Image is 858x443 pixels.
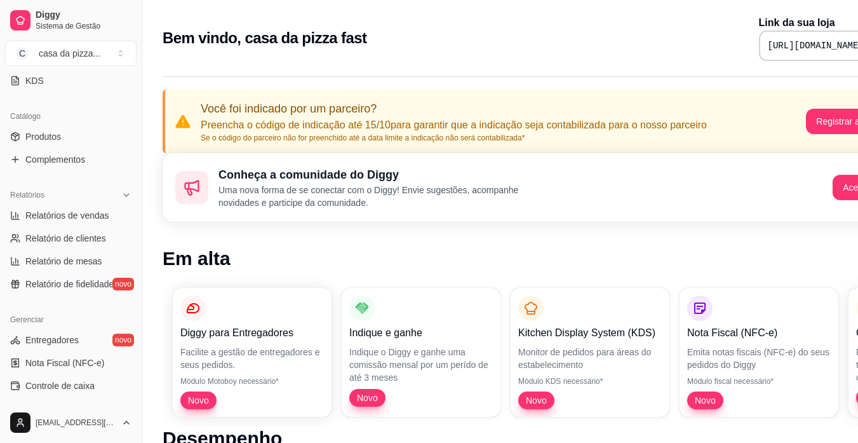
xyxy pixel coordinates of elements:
div: Gerenciar [5,310,137,330]
a: Relatório de clientes [5,228,137,249]
p: Indique o Diggy e ganhe uma comissão mensal por um perído de até 3 meses [349,346,493,384]
span: Novo [352,392,383,404]
span: Novo [690,394,721,407]
span: Relatório de clientes [25,232,106,245]
span: Controle de caixa [25,379,95,392]
span: Novo [183,394,214,407]
span: Relatório de mesas [25,255,102,268]
button: Diggy para EntregadoresFacilite a gestão de entregadores e seus pedidos.Módulo Motoboy necessário... [173,288,332,417]
span: Nota Fiscal (NFC-e) [25,357,104,369]
p: Você foi indicado por um parceiro? [201,100,707,118]
a: Complementos [5,149,137,170]
p: Uma nova forma de se conectar com o Diggy! Envie sugestões, acompanhe novidades e participe da co... [218,184,544,209]
span: Diggy [36,10,131,21]
span: Sistema de Gestão [36,21,131,31]
p: Diggy para Entregadores [180,325,324,341]
a: Controle de caixa [5,376,137,396]
button: Nota Fiscal (NFC-e)Emita notas fiscais (NFC-e) do seus pedidos do DiggyMódulo fiscal necessário*Novo [680,288,838,417]
h2: Conheça a comunidade do Diggy [218,166,544,184]
span: Relatórios [10,190,44,200]
p: Preencha o código de indicação até 15/10 para garantir que a indicação seja contabilizada para o ... [201,118,707,133]
button: Indique e ganheIndique o Diggy e ganhe uma comissão mensal por um perído de até 3 mesesNovo [342,288,500,417]
span: [EMAIL_ADDRESS][DOMAIN_NAME] [36,418,116,428]
p: Indique e ganhe [349,325,493,341]
p: Kitchen Display System (KDS) [518,325,662,341]
button: Select a team [5,41,137,66]
a: Relatório de fidelidadenovo [5,274,137,294]
p: Módulo KDS necessário* [518,376,662,386]
p: Se o código do parceiro não for preenchido até a data limite a indicação não será contabilizada* [201,133,707,143]
p: Nota Fiscal (NFC-e) [687,325,831,341]
button: [EMAIL_ADDRESS][DOMAIN_NAME] [5,407,137,438]
span: Complementos [25,153,85,166]
a: DiggySistema de Gestão [5,5,137,36]
h2: Bem vindo, casa da pizza fast [163,28,366,48]
span: C [16,47,29,60]
p: Módulo fiscal necessário* [687,376,831,386]
div: casa da pizza ... [39,47,100,60]
p: Módulo Motoboy necessário* [180,376,324,386]
span: KDS [25,74,44,87]
button: Kitchen Display System (KDS)Monitor de pedidos para áreas do estabelecimentoMódulo KDS necessário... [511,288,669,417]
a: KDS [5,71,137,91]
p: Facilite a gestão de entregadores e seus pedidos. [180,346,324,371]
span: Relatórios de vendas [25,209,109,222]
span: Novo [521,394,552,407]
a: Relatório de mesas [5,251,137,271]
a: Entregadoresnovo [5,330,137,350]
p: Monitor de pedidos para áreas do estabelecimento [518,346,662,371]
div: Catálogo [5,106,137,126]
span: Entregadores [25,334,79,346]
a: Nota Fiscal (NFC-e) [5,353,137,373]
a: Controle de fiado [5,399,137,419]
span: Relatório de fidelidade [25,278,114,290]
span: Produtos [25,130,61,143]
a: Relatórios de vendas [5,205,137,226]
p: Emita notas fiscais (NFC-e) do seus pedidos do Diggy [687,346,831,371]
a: Produtos [5,126,137,147]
